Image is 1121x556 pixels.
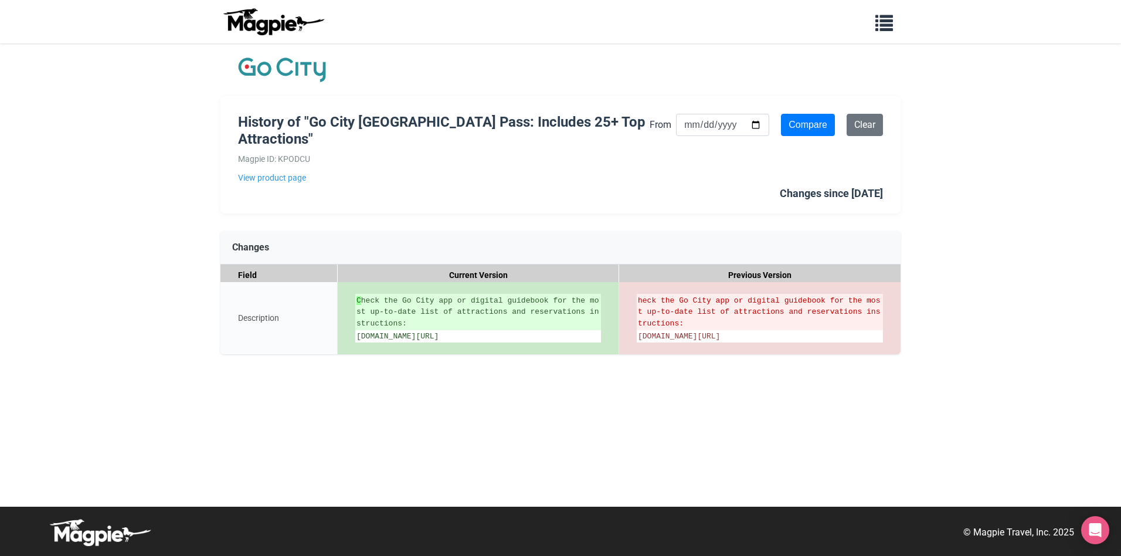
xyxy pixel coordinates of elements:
div: Open Intercom Messenger [1081,516,1109,544]
span: [DOMAIN_NAME][URL] [356,332,439,341]
label: From [650,117,671,133]
div: Magpie ID: KPODCU [238,152,650,165]
ins: heck the Go City app or digital guidebook for the most up-to-date list of attractions and reserva... [356,295,600,330]
img: Company Logo [238,55,326,84]
img: logo-white-d94fa1abed81b67a048b3d0f0ab5b955.png [47,518,152,547]
h1: History of "Go City [GEOGRAPHIC_DATA] Pass: Includes 25+ Top Attractions" [238,114,650,148]
p: © Magpie Travel, Inc. 2025 [963,525,1074,540]
span: [DOMAIN_NAME][URL] [638,332,720,341]
div: Field [220,265,338,286]
a: View product page [238,171,650,184]
div: Current Version [338,265,619,286]
del: heck the Go City app or digital guidebook for the most up-to-date list of attractions and reserva... [638,295,882,330]
div: Previous Version [619,265,901,286]
div: Changes since [DATE] [780,185,883,202]
strong: C [356,296,361,305]
div: Description [220,282,338,354]
a: Clear [847,114,883,136]
img: logo-ab69f6fb50320c5b225c76a69d11143b.png [220,8,326,36]
input: Compare [781,114,835,136]
div: Changes [220,231,901,265]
